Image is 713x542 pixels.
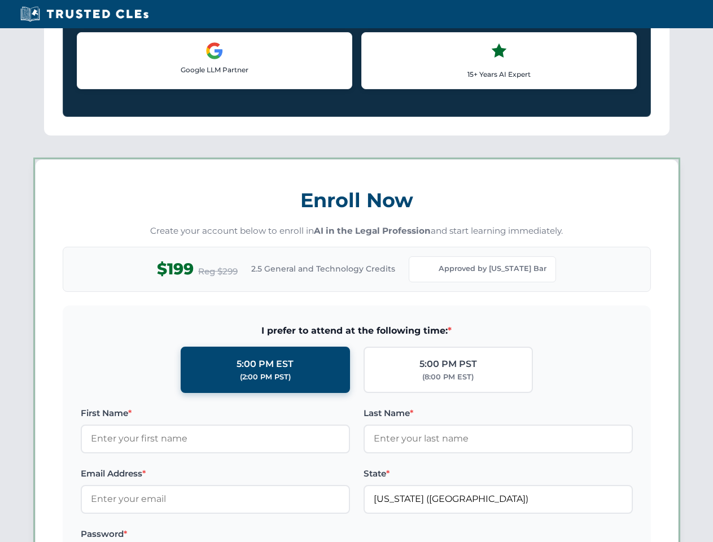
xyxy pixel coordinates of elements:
[157,256,194,282] span: $199
[371,69,627,80] p: 15+ Years AI Expert
[237,357,294,371] div: 5:00 PM EST
[63,182,651,218] h3: Enroll Now
[198,265,238,278] span: Reg $299
[419,357,477,371] div: 5:00 PM PST
[205,42,224,60] img: Google
[240,371,291,383] div: (2:00 PM PST)
[81,406,350,420] label: First Name
[422,371,474,383] div: (8:00 PM EST)
[63,225,651,238] p: Create your account below to enroll in and start learning immediately.
[364,467,633,480] label: State
[17,6,152,23] img: Trusted CLEs
[314,225,431,236] strong: AI in the Legal Profession
[86,64,343,75] p: Google LLM Partner
[439,263,546,274] span: Approved by [US_STATE] Bar
[81,527,350,541] label: Password
[81,467,350,480] label: Email Address
[364,485,633,513] input: Florida (FL)
[251,263,395,275] span: 2.5 General and Technology Credits
[364,406,633,420] label: Last Name
[81,485,350,513] input: Enter your email
[364,425,633,453] input: Enter your last name
[81,324,633,338] span: I prefer to attend at the following time:
[418,261,434,277] img: Florida Bar
[81,425,350,453] input: Enter your first name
